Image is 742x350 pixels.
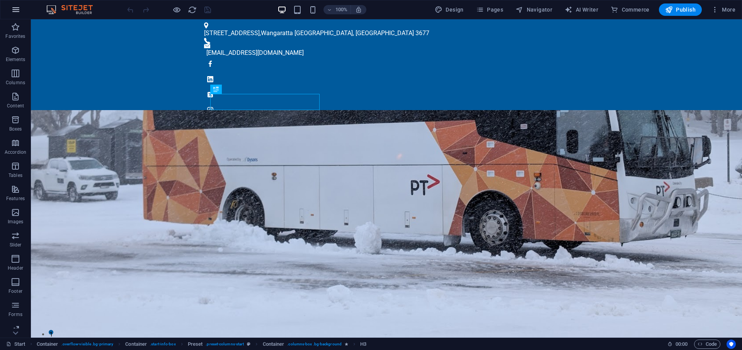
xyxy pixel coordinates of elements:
button: Pages [473,3,506,16]
span: . columns-box .bg-background [287,340,342,349]
button: Commerce [608,3,653,16]
span: Publish [665,6,696,14]
span: . preset-columns-start [206,340,244,349]
p: Features [6,195,25,202]
button: More [708,3,739,16]
i: Reload page [188,5,197,14]
p: Header [8,265,23,271]
h6: 100% [335,5,347,14]
h6: Session time [667,340,688,349]
button: 100% [323,5,351,14]
p: Tables [9,172,22,178]
i: On resize automatically adjust zoom level to fit chosen device. [355,6,362,13]
span: More [711,6,735,14]
button: Usercentrics [727,340,736,349]
div: Design (Ctrl+Alt+Y) [432,3,467,16]
span: : [681,341,682,347]
i: This element is a customizable preset [247,342,250,346]
nav: breadcrumb [37,340,367,349]
button: Click here to leave preview mode and continue editing [172,5,181,14]
span: Click to select. Double-click to edit [360,340,366,349]
span: . start-info-box [150,340,175,349]
p: Boxes [9,126,22,132]
button: Publish [659,3,702,16]
a: Click to cancel selection. Double-click to open Pages [6,340,26,349]
span: Design [435,6,464,14]
span: Navigator [516,6,552,14]
span: AI Writer [565,6,598,14]
p: Columns [6,80,25,86]
p: Images [8,219,24,225]
span: Pages [476,6,503,14]
p: Favorites [5,33,25,39]
span: Commerce [611,6,650,14]
span: 00 00 [676,340,688,349]
p: Accordion [5,149,26,155]
i: Element contains an animation [345,342,348,346]
span: Click to select. Double-click to edit [263,340,284,349]
button: Code [694,340,720,349]
span: Click to select. Double-click to edit [125,340,147,349]
button: AI Writer [562,3,601,16]
span: Click to select. Double-click to edit [188,340,203,349]
p: Content [7,103,24,109]
p: Slider [10,242,22,248]
img: Editor Logo [44,5,102,14]
p: Forms [9,311,22,318]
span: . overflow-visible .bg-primary [61,340,114,349]
button: 1 [18,311,22,315]
span: Click to select. Double-click to edit [37,340,58,349]
button: Design [432,3,467,16]
span: Code [698,340,717,349]
p: Elements [6,56,26,63]
p: Footer [9,288,22,294]
button: Navigator [512,3,555,16]
button: reload [187,5,197,14]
